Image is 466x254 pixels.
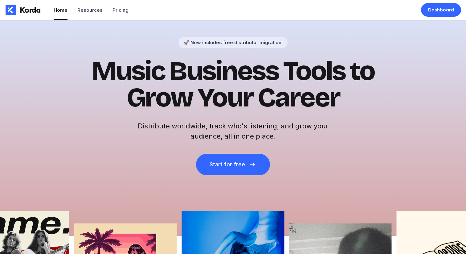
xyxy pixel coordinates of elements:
button: Start for free [196,154,270,175]
div: Resources [77,7,103,13]
div: Home [54,7,67,13]
h1: Music Business Tools to Grow Your Career [82,58,384,111]
div: Start for free [210,161,245,168]
a: Dashboard [421,3,461,17]
div: Dashboard [428,7,454,13]
h2: Distribute worldwide, track who's listening, and grow your audience, all in one place. [134,121,332,141]
div: Korda [20,5,41,15]
div: 🚀 Now includes free distributor migration! [183,40,283,45]
div: Pricing [112,7,129,13]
